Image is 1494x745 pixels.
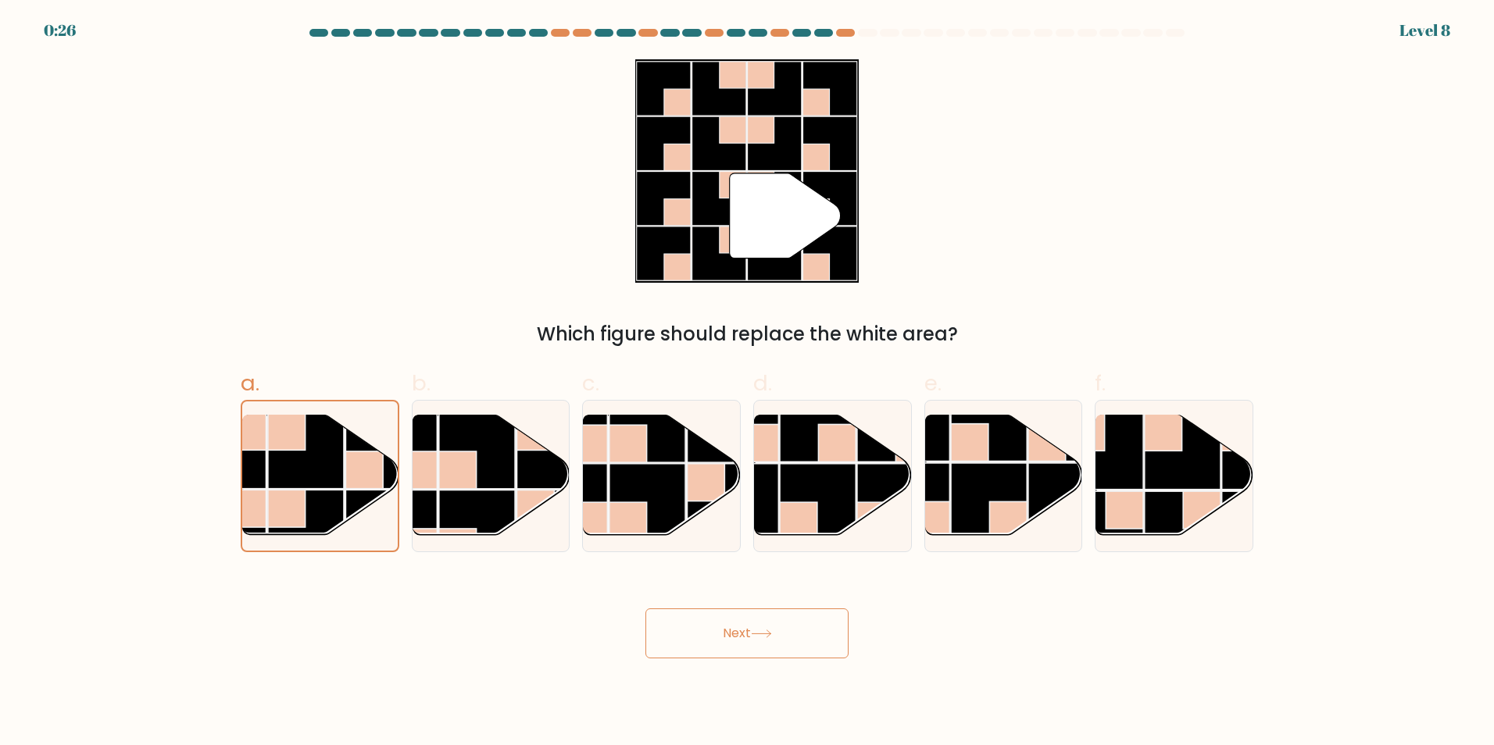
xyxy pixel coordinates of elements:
[582,368,599,398] span: c.
[250,320,1244,348] div: Which figure should replace the white area?
[412,368,431,398] span: b.
[44,19,76,42] div: 0:26
[1399,19,1450,42] div: Level 8
[645,608,849,658] button: Next
[730,173,841,258] g: "
[1095,368,1106,398] span: f.
[753,368,772,398] span: d.
[924,368,942,398] span: e.
[241,368,259,398] span: a.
